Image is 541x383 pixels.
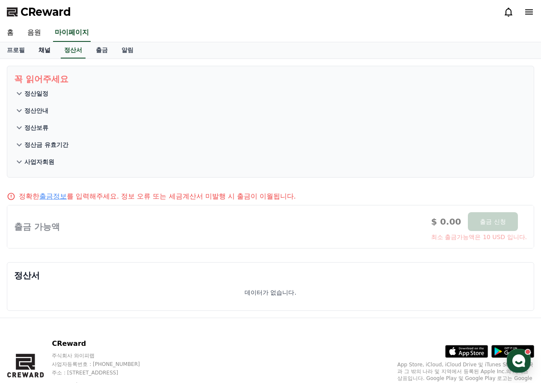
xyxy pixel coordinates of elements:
[24,158,54,166] p: 사업자회원
[24,140,68,149] p: 정산금 유효기간
[24,89,48,98] p: 정산일정
[14,85,527,102] button: 정산일정
[78,284,89,291] span: 대화
[39,192,67,200] a: 출금정보
[52,339,156,349] p: CReward
[53,24,91,42] a: 마이페이지
[61,42,86,58] a: 정산서
[52,369,156,376] p: 주소 : [STREET_ADDRESS]
[24,106,48,115] p: 정산안내
[7,5,71,19] a: CReward
[3,271,56,292] a: 홈
[19,191,296,202] p: 정확한 를 입력해주세요. 정보 오류 또는 세금계산서 미발행 시 출금이 이월됩니다.
[24,123,48,132] p: 정산보류
[56,271,110,292] a: 대화
[21,24,48,42] a: 음원
[110,271,164,292] a: 설정
[52,352,156,359] p: 주식회사 와이피랩
[32,42,57,58] a: 채널
[14,136,527,153] button: 정산금 유효기간
[14,73,527,85] p: 꼭 읽어주세요
[14,119,527,136] button: 정산보류
[14,153,527,170] button: 사업자회원
[245,288,296,297] p: 데이터가 없습니다.
[21,5,71,19] span: CReward
[115,42,140,58] a: 알림
[52,361,156,368] p: 사업자등록번호 : [PHONE_NUMBER]
[132,284,142,290] span: 설정
[14,102,527,119] button: 정산안내
[27,284,32,290] span: 홈
[89,42,115,58] a: 출금
[14,269,527,281] p: 정산서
